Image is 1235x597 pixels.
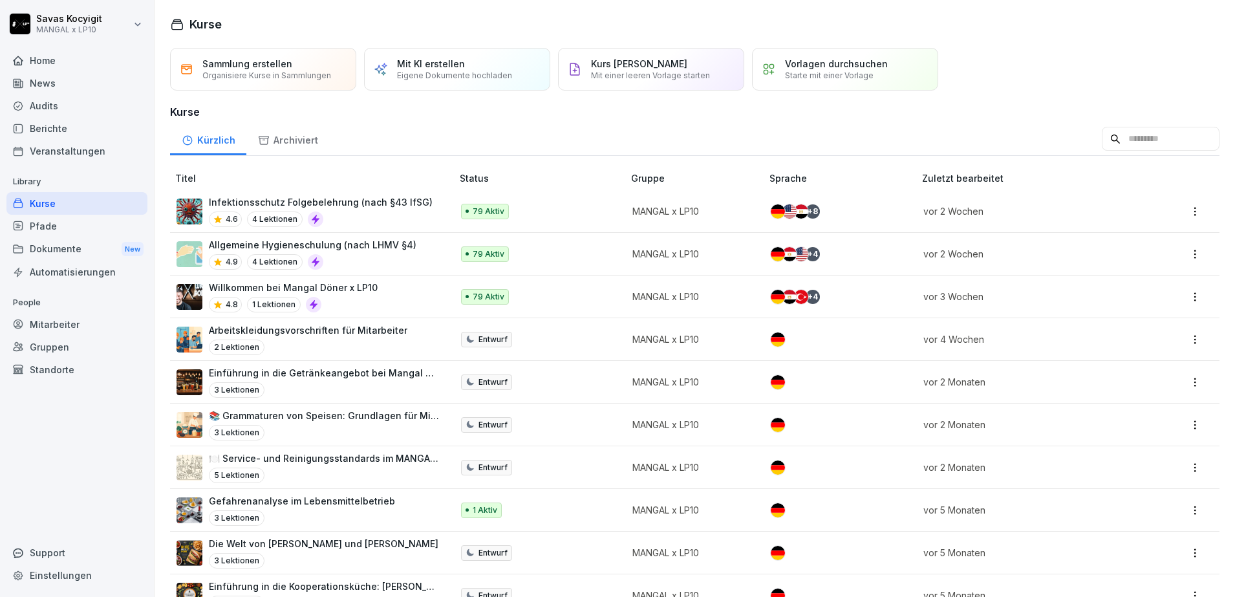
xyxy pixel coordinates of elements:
p: vor 3 Wochen [923,290,1128,303]
p: Sprache [769,171,917,185]
p: Einführung in die Getränkeangebot bei Mangal Döner [209,366,439,380]
img: ly2u2rezy1sup2jq13yby7bk.png [177,412,202,438]
div: Support [6,541,147,564]
p: vor 2 Wochen [923,204,1128,218]
p: Gefahrenanalyse im Lebensmittelbetrieb [209,494,395,508]
p: Entwurf [478,334,508,345]
p: MANGAL x LP10 [632,332,749,346]
a: Berichte [6,117,147,140]
img: entcvvv9bcs7udf91dfe67uz.png [177,199,202,224]
p: MANGAL x LP10 [632,247,749,261]
a: Automatisierungen [6,261,147,283]
img: tr.svg [794,290,808,304]
img: de.svg [771,332,785,347]
p: Zuletzt bearbeitet [922,171,1144,185]
img: us.svg [794,247,808,261]
p: 🍽️ Service- und Reinigungsstandards im MANGAL X [PERSON_NAME] Restaurant [209,451,439,465]
a: DokumenteNew [6,237,147,261]
p: vor 2 Wochen [923,247,1128,261]
a: Audits [6,94,147,117]
p: vor 5 Monaten [923,503,1128,517]
p: MANGAL x LP10 [632,461,749,474]
a: Home [6,49,147,72]
p: MANGAL x LP10 [632,290,749,303]
h1: Kurse [189,16,222,33]
img: de.svg [771,247,785,261]
p: 1 Aktiv [473,505,497,516]
p: MANGAL x LP10 [632,418,749,431]
a: Einstellungen [6,564,147,587]
img: de.svg [771,290,785,304]
a: Pfade [6,215,147,237]
img: fb1gkfo6bfjiaopu91h9jktb.png [177,327,202,353]
p: 3 Lektionen [209,510,264,526]
p: Mit KI erstellen [397,58,465,69]
img: eg.svg [782,247,797,261]
img: de.svg [771,204,785,219]
p: Entwurf [478,462,508,473]
img: eg.svg [794,204,808,219]
p: 4 Lektionen [247,254,303,270]
p: Status [460,171,626,185]
img: de.svg [771,375,785,389]
img: de.svg [771,503,785,517]
p: MANGAL x LP10 [632,546,749,559]
p: Savas Kocyigit [36,14,102,25]
p: 4.8 [226,299,238,310]
p: MANGAL x LP10 [632,503,749,517]
p: Gruppe [631,171,764,185]
p: Arbeitskleidungsvorschriften für Mitarbeiter [209,323,407,337]
p: Eigene Dokumente hochladen [397,71,512,80]
p: Kurs [PERSON_NAME] [591,58,687,69]
p: Vorlagen durchsuchen [785,58,888,69]
img: eg.svg [782,290,797,304]
p: 3 Lektionen [209,425,264,440]
p: 3 Lektionen [209,553,264,569]
p: vor 2 Monaten [923,375,1128,389]
p: MANGAL x LP10 [632,375,749,389]
div: News [6,72,147,94]
p: 2 Lektionen [209,340,264,355]
p: Library [6,171,147,192]
img: us.svg [782,204,797,219]
p: Entwurf [478,376,508,388]
img: de.svg [771,418,785,432]
h3: Kurse [170,104,1219,120]
img: de.svg [771,546,785,560]
a: Mitarbeiter [6,313,147,336]
img: gd2h0q9167qkhd7mhg4tx3a5.png [177,455,202,481]
p: 4.9 [226,256,238,268]
div: + 4 [806,290,820,304]
p: vor 2 Monaten [923,418,1128,431]
p: Allgemeine Hygieneschulung (nach LHMV §4) [209,238,416,252]
img: hrooaq08pu8a7t8j1istvdhr.png [177,369,202,395]
a: Kürzlich [170,122,246,155]
p: 4.6 [226,213,238,225]
p: Sammlung erstellen [202,58,292,69]
a: Archiviert [246,122,329,155]
p: Mit einer leeren Vorlage starten [591,71,710,80]
p: Infektionsschutz Folgebelehrung (nach §43 IfSG) [209,195,433,209]
a: Gruppen [6,336,147,358]
p: 📚 Grammaturen von Speisen: Grundlagen für Mitarbeiter [209,409,439,422]
a: Kurse [6,192,147,215]
p: MANGAL x LP10 [632,204,749,218]
p: 79 Aktiv [473,248,504,260]
p: Organisiere Kurse in Sammlungen [202,71,331,80]
a: Standorte [6,358,147,381]
p: Starte mit einer Vorlage [785,71,874,80]
a: Veranstaltungen [6,140,147,162]
p: vor 2 Monaten [923,461,1128,474]
p: vor 5 Monaten [923,546,1128,559]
